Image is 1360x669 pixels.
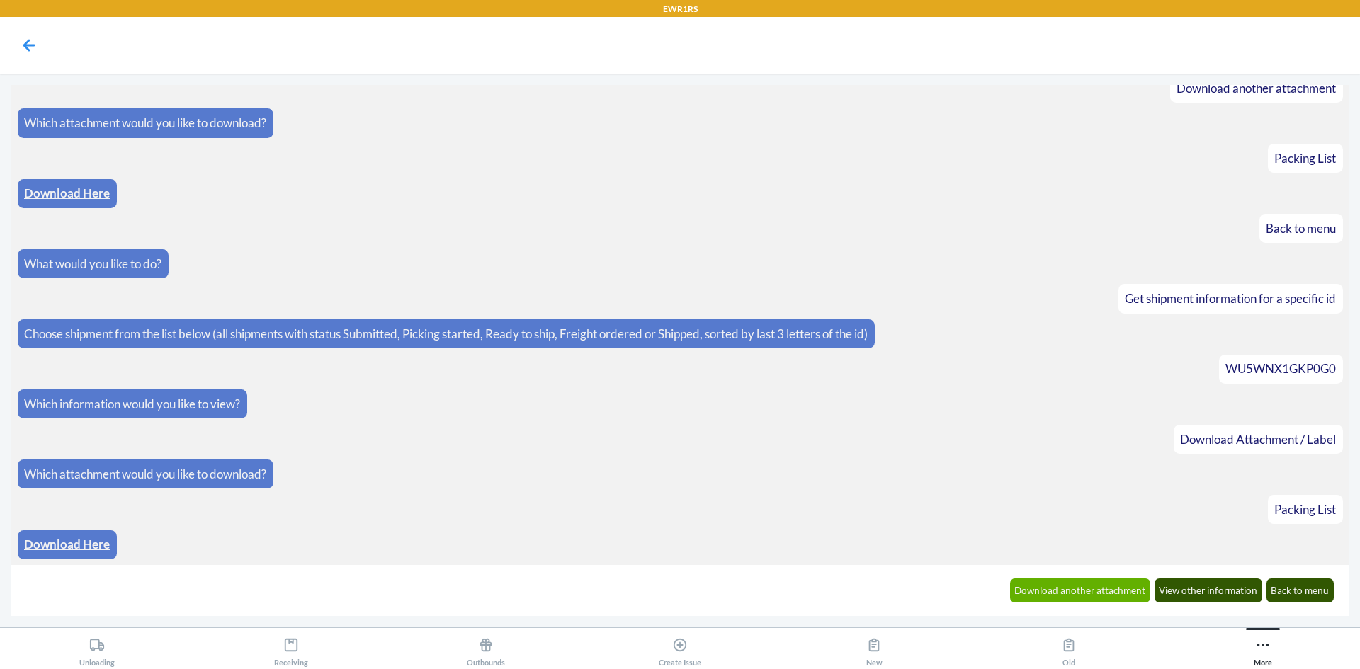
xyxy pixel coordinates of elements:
[24,185,110,200] a: Download Here
[777,628,971,667] button: New
[1061,631,1077,667] div: Old
[1266,578,1334,602] button: Back to menu
[659,631,701,667] div: Create Issue
[1125,291,1336,306] span: Get shipment information for a specific id
[1225,361,1336,376] span: WU5WNX1GKP0G0
[24,325,868,343] p: Choose shipment from the list below (all shipments with status Submitted, Picking started, Ready ...
[1177,81,1336,96] span: Download another attachment
[24,255,161,273] p: What would you like to do?
[866,631,883,667] div: New
[24,395,240,413] p: Which information would you like to view?
[1274,151,1336,166] span: Packing List
[1274,502,1336,517] span: Packing List
[663,3,698,16] p: EWR1RS
[971,628,1165,667] button: Old
[1254,631,1272,667] div: More
[79,631,115,667] div: Unloading
[1180,432,1336,447] span: Download Attachment / Label
[274,631,308,667] div: Receiving
[583,628,777,667] button: Create Issue
[24,114,266,132] p: Which attachment would you like to download?
[1266,221,1336,236] span: Back to menu
[1166,628,1360,667] button: More
[194,628,388,667] button: Receiving
[24,465,266,484] p: Which attachment would you like to download?
[389,628,583,667] button: Outbounds
[1155,578,1263,602] button: View other information
[467,631,505,667] div: Outbounds
[24,537,110,551] a: Download Here
[1010,578,1151,602] button: Download another attachment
